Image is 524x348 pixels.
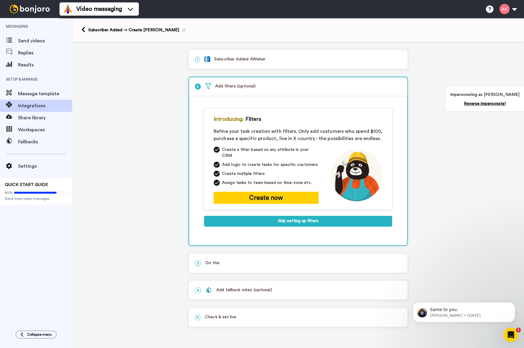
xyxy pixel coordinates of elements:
span: 2 [195,84,201,90]
span: 4 [195,287,201,293]
span: Introducing: [214,115,244,123]
span: Results [18,61,72,69]
span: 3 [195,260,201,266]
button: Create now [214,192,318,204]
p: Do this [195,260,401,266]
img: bj-logo-header-white.svg [7,5,52,13]
span: 80% [5,190,13,195]
span: Video messaging [76,5,122,13]
span: Fallbacks [18,138,72,145]
span: 5 [195,314,200,320]
button: Collapse menu [16,331,56,338]
button: Skip setting up filters [204,216,392,227]
img: mechanic-joro.png [331,149,382,201]
span: QUICK START GUIDE [5,183,48,187]
span: Filters [245,115,261,123]
div: Subscriber Added -> Create [PERSON_NAME] [88,27,186,33]
img: filter.svg [205,83,211,89]
span: Integrations [18,102,72,109]
span: Settings [18,163,72,170]
span: Message template [18,90,72,97]
span: Send videos [18,37,72,44]
a: Reverse impersonate! [464,102,506,106]
span: Assign tasks to team based on time-zone etc. [222,180,312,186]
div: 5Check & set live [188,307,408,327]
div: 3Do this [188,253,408,273]
span: Create a filter based on any attribute in your CRM [222,147,318,159]
span: Workspaces [18,126,72,133]
span: Create multiple filters [222,171,265,177]
span: Send more video messages [5,196,67,201]
div: Add fallback video (optional) [206,287,272,293]
p: Check & set live [195,314,401,320]
span: Collapse menu [27,332,52,337]
span: 1 [516,328,521,332]
iframe: Intercom live chat [504,328,518,342]
span: 1 [195,56,200,63]
div: 4Add fallback video (optional) [188,280,408,300]
p: Subscriber Added AWeber [195,56,401,63]
p: Add filters (optional) [195,83,401,90]
span: Replies [18,49,72,56]
span: Add logic to create tasks for specific customers [222,162,318,168]
div: 1Subscriber Added AWeber [188,50,408,69]
p: Impersonating as [PERSON_NAME] [450,92,519,98]
img: vm-color.svg [63,4,73,14]
img: logo_aweber.svg [204,56,210,62]
iframe: Intercom notifications message [404,290,524,332]
div: Refine your task creation with filters. Only add customers who spend $100, purchase a specific pr... [214,128,382,142]
span: Share library [18,114,72,121]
